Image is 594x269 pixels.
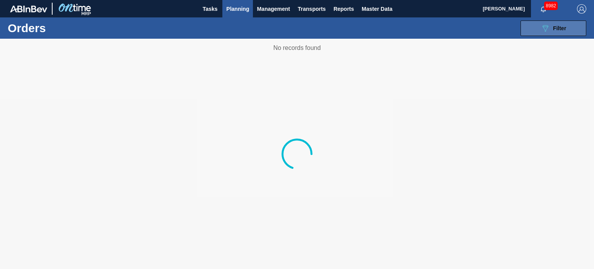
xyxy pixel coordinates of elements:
[577,4,586,14] img: Logout
[544,2,558,10] span: 8982
[362,4,392,14] span: Master Data
[257,4,290,14] span: Management
[298,4,326,14] span: Transports
[8,24,119,33] h1: Orders
[531,3,556,14] button: Notifications
[226,4,249,14] span: Planning
[553,25,566,31] span: Filter
[333,4,354,14] span: Reports
[10,5,47,12] img: TNhmsLtSVTkK8tSr43FrP2fwEKptu5GPRR3wAAAABJRU5ErkJggg==
[521,21,586,36] button: Filter
[201,4,218,14] span: Tasks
